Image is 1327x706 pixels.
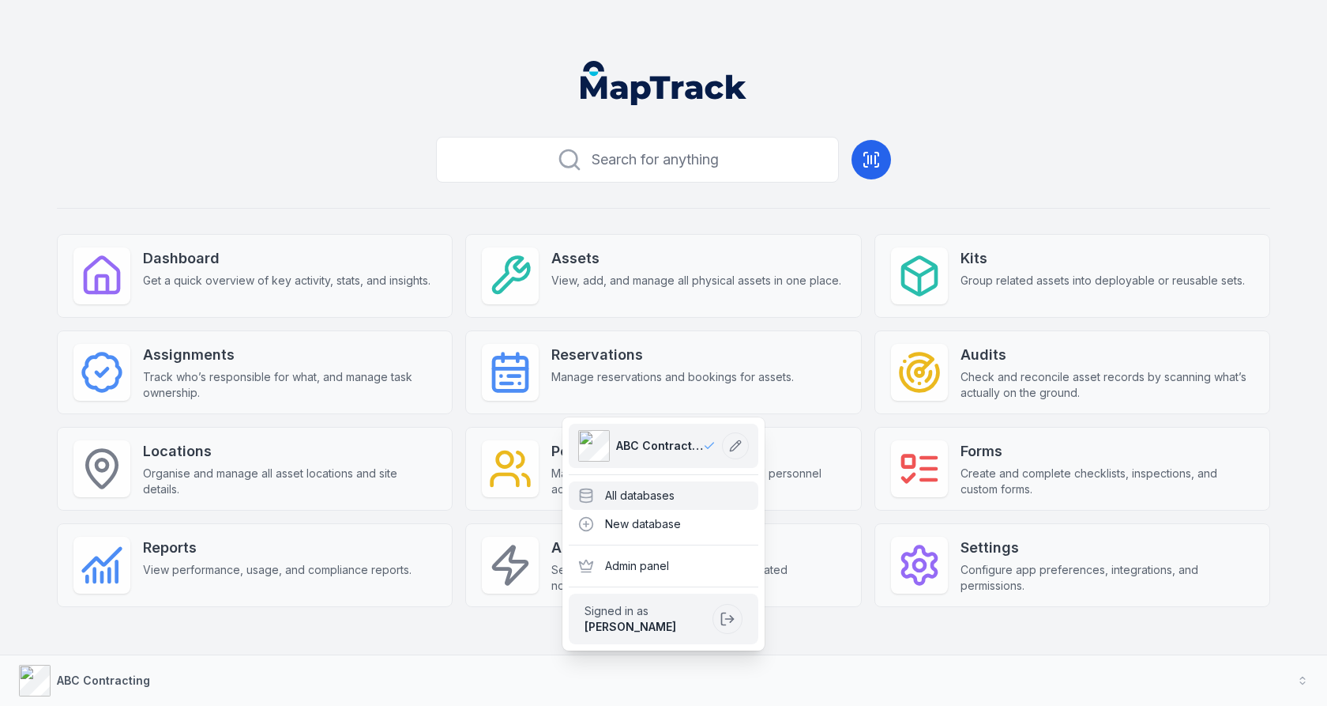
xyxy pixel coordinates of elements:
[569,552,758,580] div: Admin panel
[585,620,676,633] strong: [PERSON_NAME]
[569,481,758,510] div: All databases
[585,603,706,619] span: Signed in as
[57,674,150,687] strong: ABC Contracting
[562,417,765,651] div: ABC Contracting
[616,438,703,454] span: ABC Contracting
[569,510,758,538] div: New database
